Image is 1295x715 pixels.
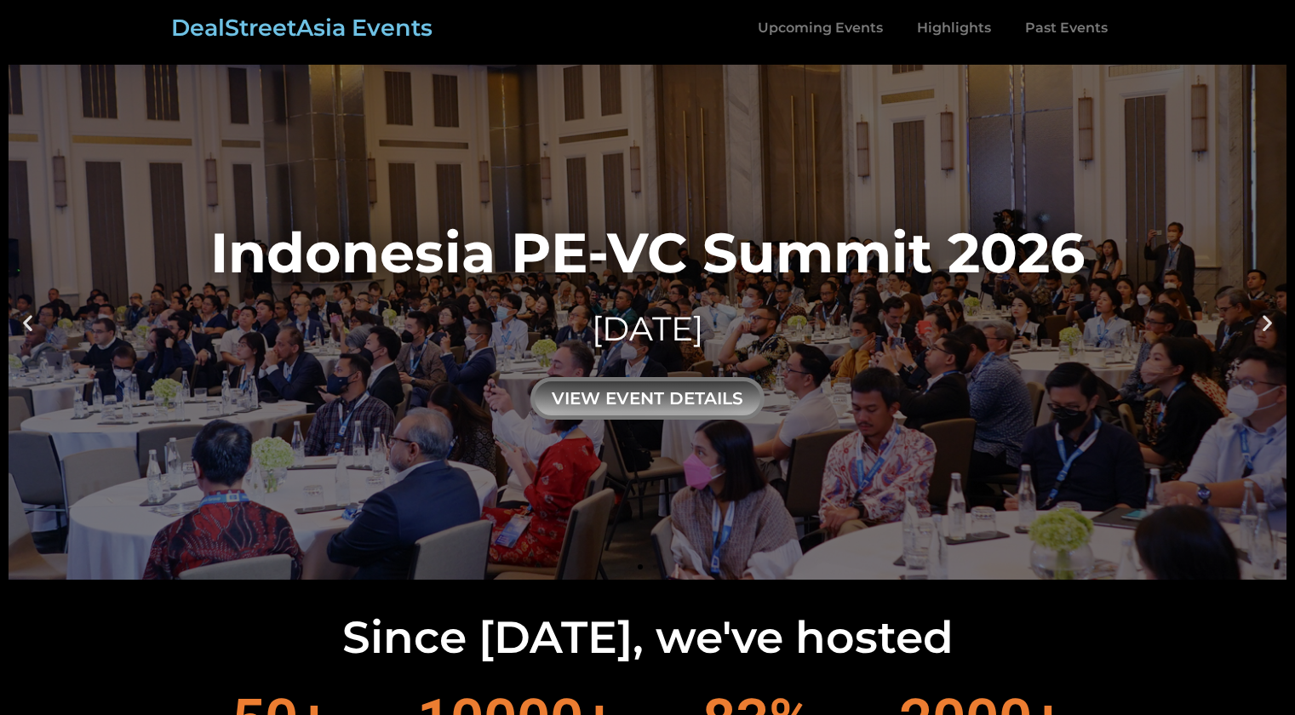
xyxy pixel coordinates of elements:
div: Previous slide [17,312,38,333]
a: Upcoming Events [741,9,900,48]
a: Indonesia PE-VC Summit 2026[DATE]view event details [9,65,1286,580]
div: Indonesia PE-VC Summit 2026 [210,225,1085,280]
div: view event details [530,377,765,420]
a: Past Events [1008,9,1125,48]
span: Go to slide 1 [638,564,643,569]
a: DealStreetAsia Events [171,14,433,42]
h2: Since [DATE], we've hosted [9,615,1286,660]
span: Go to slide 2 [653,564,658,569]
a: Highlights [900,9,1008,48]
div: Next slide [1257,312,1278,333]
div: [DATE] [210,306,1085,352]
